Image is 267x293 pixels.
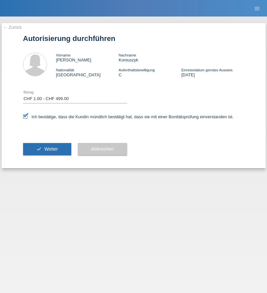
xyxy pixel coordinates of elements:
button: Abbrechen [78,143,127,156]
div: [GEOGRAPHIC_DATA] [56,67,119,77]
button: check Weiter [23,143,71,156]
label: Ich bestätige, dass die Kundin mündlich bestätigt hat, dass sie mit einer Bonitätsprüfung einvers... [23,114,234,119]
h1: Autorisierung durchführen [23,34,244,43]
i: menu [254,5,260,12]
div: C [118,67,181,77]
div: [PERSON_NAME] [56,53,119,62]
a: ← Zurück [3,25,22,30]
span: Nachname [118,53,136,57]
i: check [36,146,42,152]
span: Weiter [44,146,58,152]
span: Vorname [56,53,71,57]
span: Nationalität [56,68,74,72]
div: [DATE] [181,67,244,77]
div: Koniuszyk [118,53,181,62]
a: menu [250,6,264,10]
span: Abbrechen [91,146,114,152]
span: Einreisedatum gemäss Ausweis [181,68,232,72]
span: Aufenthaltsbewilligung [118,68,154,72]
